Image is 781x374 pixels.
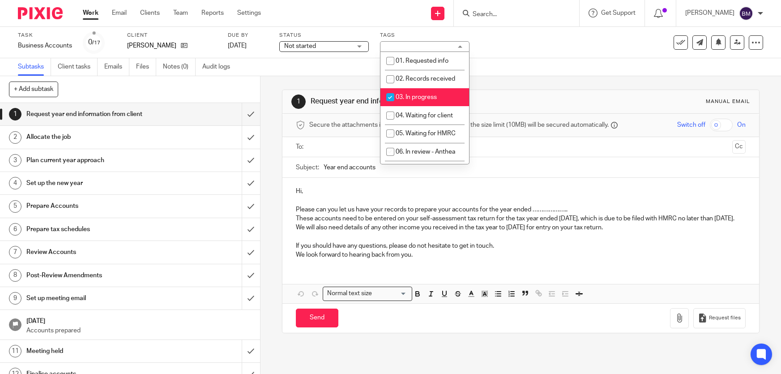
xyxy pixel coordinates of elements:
label: Tags [380,32,469,39]
button: Request files [693,308,745,328]
span: 05. Waiting for HMRC [396,130,456,137]
h1: Allocate the job [26,130,164,144]
label: To: [296,142,306,151]
label: Task [18,32,72,39]
a: Reports [201,9,224,17]
h1: Set up the new year [26,176,164,190]
div: Business Accounts [18,41,72,50]
h1: Prepare Accounts [26,199,164,213]
span: 04. Waiting for client [396,112,453,119]
div: Manual email [706,98,750,105]
h1: Meeting held [26,344,164,358]
a: Client tasks [58,58,98,76]
span: 03. In progress [396,94,437,100]
div: 9 [9,292,21,305]
h1: Plan current year approach [26,154,164,167]
a: Team [173,9,188,17]
a: Emails [104,58,129,76]
a: Work [83,9,98,17]
a: Files [136,58,156,76]
button: Cc [732,140,746,154]
img: Pixie [18,7,63,19]
p: We look forward to hearing back from you. [296,250,745,259]
input: Send [296,309,338,328]
a: Email [112,9,127,17]
p: Please can you let us have your records to prepare your accounts for the year ended ……………….. [296,205,745,214]
div: Search for option [323,287,412,301]
h1: Request year end information from client [26,107,164,121]
span: Request files [709,314,741,322]
p: [PERSON_NAME] [685,9,734,17]
div: 6 [9,223,21,236]
div: 4 [9,177,21,189]
div: 7 [9,246,21,258]
h1: Prepare tax schedules [26,223,164,236]
a: Settings [237,9,261,17]
span: 01. Requested info [396,58,448,64]
div: 2 [9,131,21,144]
h1: [DATE] [26,314,251,326]
div: 1 [9,108,21,120]
small: /17 [92,40,100,45]
div: 1 [291,95,306,109]
h1: Review Accounts [26,245,164,259]
span: 06. In review - Anthea [396,149,455,155]
span: 02. Records received [396,76,455,82]
span: Switch off [677,120,705,129]
p: We will also need details of any other income you received in the tax year to [DATE] for entry on... [296,223,745,232]
p: These accounts need to be entered on your self-assessment tax return for the tax year ended [DATE... [296,214,745,223]
span: [DATE] [228,43,247,49]
a: Audit logs [202,58,237,76]
a: Clients [140,9,160,17]
div: 3 [9,154,21,167]
p: Accounts prepared [26,326,251,335]
span: Get Support [601,10,636,16]
div: 8 [9,269,21,282]
label: Status [279,32,369,39]
input: Search for option [375,289,407,298]
p: If you should have any questions, please do not hesitate to get in touch. [296,241,745,250]
label: Client [127,32,217,39]
span: On [737,120,746,129]
label: Due by [228,32,268,39]
p: Hi, [296,187,745,196]
a: Notes (0) [163,58,196,76]
h1: Set up meeting email [26,292,164,305]
img: svg%3E [739,6,753,21]
span: Not started [284,43,316,49]
div: 5 [9,200,21,213]
h1: Request year end information from client [311,97,540,106]
input: Search [472,11,552,19]
div: 0 [88,37,100,47]
a: Subtasks [18,58,51,76]
span: Normal text size [325,289,374,298]
p: [PERSON_NAME] [127,41,176,50]
span: Secure the attachments in this message. Files exceeding the size limit (10MB) will be secured aut... [309,120,609,129]
button: + Add subtask [9,82,58,97]
div: 11 [9,345,21,357]
h1: Post-Review Amendments [26,269,164,282]
label: Subject: [296,163,319,172]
